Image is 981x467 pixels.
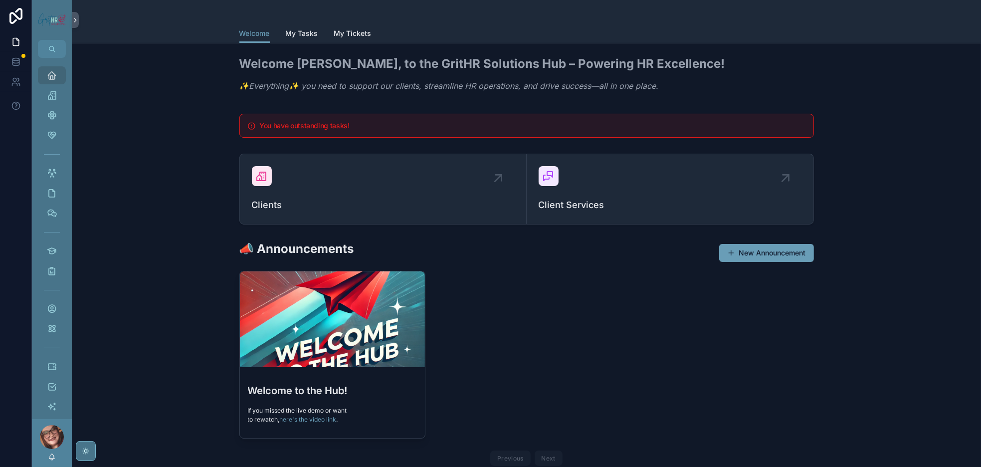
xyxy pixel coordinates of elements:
[286,28,318,38] span: My Tasks
[239,24,270,43] a: Welcome
[252,198,514,212] span: Clients
[32,58,72,419] div: scrollable content
[240,271,425,367] div: Welcome-to-the-GritHR-Hub.webp
[248,406,417,424] p: If you missed the live demo or want to rewatch, .
[239,240,354,257] h2: 📣 Announcements
[280,416,337,423] a: here's the video link
[239,271,425,439] a: Welcome to the Hub!If you missed the live demo or want to rewatch,here's the video link.
[248,383,417,398] h3: Welcome to the Hub!
[539,198,801,212] span: Client Services
[240,154,527,224] a: Clients
[719,244,814,262] button: New Announcement
[527,154,813,224] a: Client Services
[334,24,372,44] a: My Tickets
[259,122,805,129] h5: You have outstanding tasks!
[239,81,659,91] em: ✨Everything✨ you need to support our clients, streamline HR operations, and drive success—all in ...
[239,28,270,38] span: Welcome
[334,28,372,38] span: My Tickets
[38,13,66,27] img: App logo
[239,55,725,72] h2: Welcome [PERSON_NAME], to the GritHR Solutions Hub – Powering HR Excellence!
[286,24,318,44] a: My Tasks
